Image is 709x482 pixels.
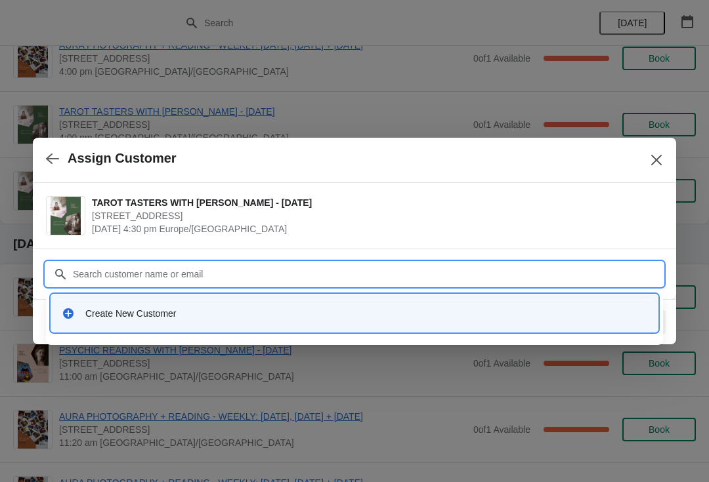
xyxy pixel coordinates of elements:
span: TAROT TASTERS WITH [PERSON_NAME] - [DATE] [92,196,656,209]
span: [STREET_ADDRESS] [92,209,656,222]
img: TAROT TASTERS WITH FRANCESCA - 30TH AUGUST | 74 Broadway Market, London, UK | August 30 | 4:30 pm... [51,197,81,235]
input: Search customer name or email [72,262,663,286]
h2: Assign Customer [68,151,177,166]
button: Close [645,148,668,172]
span: [DATE] 4:30 pm Europe/[GEOGRAPHIC_DATA] [92,222,656,235]
div: Create New Customer [85,307,647,320]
